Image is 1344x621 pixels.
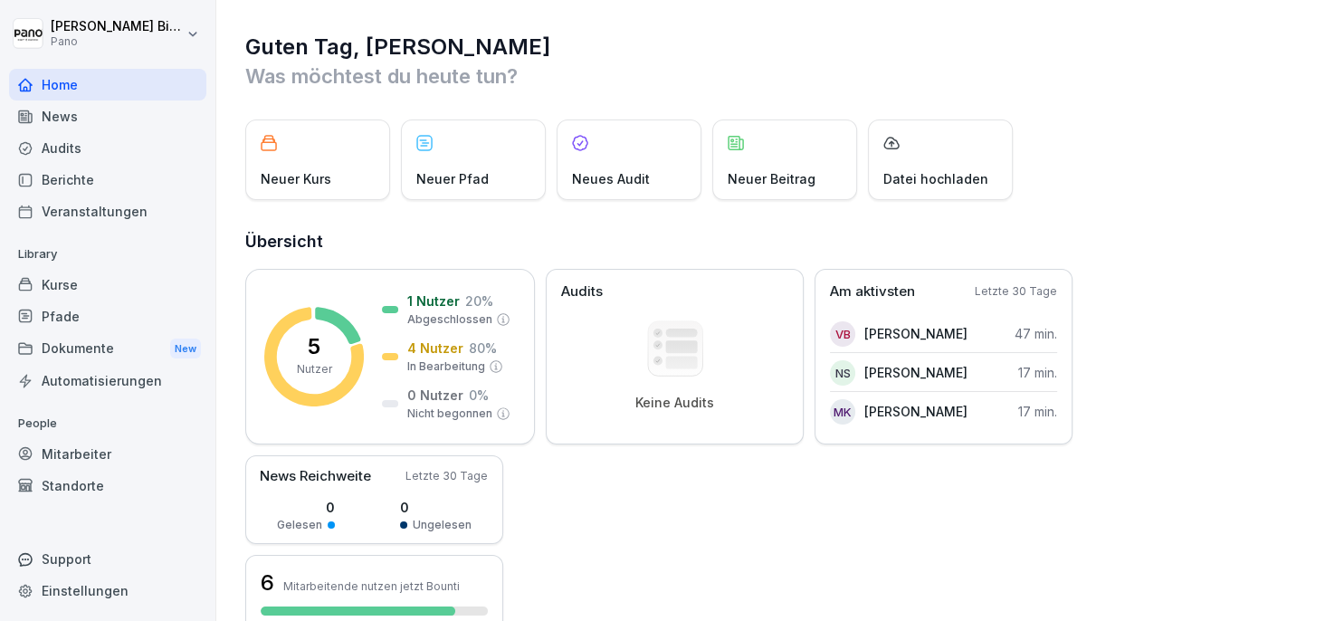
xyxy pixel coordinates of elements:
p: 4 Nutzer [407,339,463,358]
p: Audits [561,282,603,302]
div: Support [9,543,206,575]
p: News Reichweite [260,466,371,487]
p: Letzte 30 Tage [405,468,488,484]
p: 0 Nutzer [407,386,463,405]
p: 47 min. [1015,324,1057,343]
p: Ungelesen [413,517,472,533]
p: Library [9,240,206,269]
p: Neues Audit [572,169,650,188]
p: Nutzer [297,361,332,377]
a: DokumenteNew [9,332,206,366]
p: [PERSON_NAME] [864,324,967,343]
a: Veranstaltungen [9,196,206,227]
a: Mitarbeiter [9,438,206,470]
a: Einstellungen [9,575,206,607]
p: Datei hochladen [883,169,988,188]
p: [PERSON_NAME] [864,402,967,421]
p: 0 [277,498,335,517]
p: Letzte 30 Tage [975,283,1057,300]
a: Home [9,69,206,100]
p: Mitarbeitende nutzen jetzt Bounti [283,579,460,593]
p: 5 [308,336,320,358]
p: [PERSON_NAME] Bieg [51,19,183,34]
a: Automatisierungen [9,365,206,396]
p: 20 % [465,291,493,310]
a: Audits [9,132,206,164]
p: 80 % [469,339,497,358]
div: Dokumente [9,332,206,366]
div: NS [830,360,855,386]
p: Neuer Beitrag [728,169,815,188]
div: VB [830,321,855,347]
p: Gelesen [277,517,322,533]
p: Nicht begonnen [407,406,492,422]
h3: 6 [261,568,274,598]
p: Abgeschlossen [407,311,492,328]
p: 0 % [469,386,489,405]
p: Am aktivsten [830,282,915,302]
p: In Bearbeitung [407,358,485,375]
div: MK [830,399,855,425]
h2: Übersicht [245,229,1317,254]
p: People [9,409,206,438]
p: 17 min. [1018,363,1057,382]
h1: Guten Tag, [PERSON_NAME] [245,33,1317,62]
a: Pfade [9,301,206,332]
p: 17 min. [1018,402,1057,421]
p: Neuer Pfad [416,169,489,188]
p: Was möchtest du heute tun? [245,62,1317,91]
p: Keine Audits [635,395,714,411]
a: Kurse [9,269,206,301]
p: 1 Nutzer [407,291,460,310]
a: Standorte [9,470,206,502]
p: [PERSON_NAME] [864,363,967,382]
p: 0 [400,498,472,517]
div: New [170,339,201,359]
p: Pano [51,35,183,48]
p: Neuer Kurs [261,169,331,188]
a: Berichte [9,164,206,196]
a: News [9,100,206,132]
